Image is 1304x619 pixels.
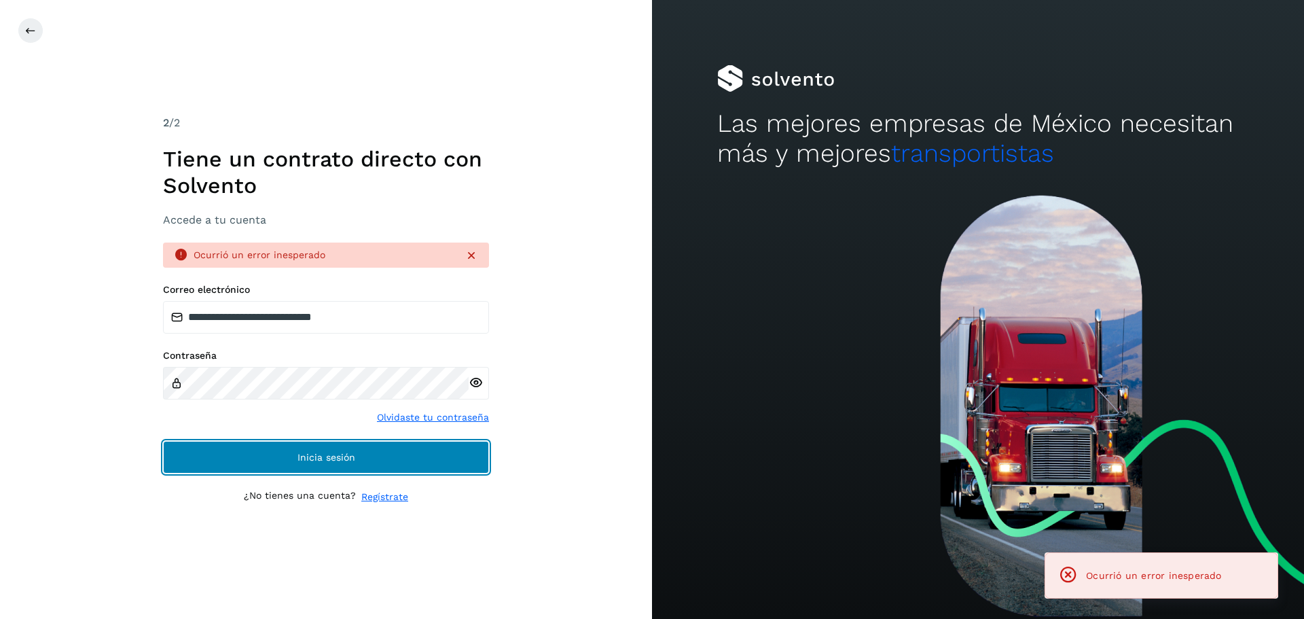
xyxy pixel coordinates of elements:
span: transportistas [891,139,1054,168]
h3: Accede a tu cuenta [163,213,489,226]
a: Regístrate [361,490,408,504]
div: /2 [163,115,489,131]
span: 2 [163,116,169,129]
button: Inicia sesión [163,441,489,474]
label: Correo electrónico [163,284,489,296]
p: ¿No tienes una cuenta? [244,490,356,504]
h2: Las mejores empresas de México necesitan más y mejores [717,109,1239,169]
label: Contraseña [163,350,489,361]
span: Inicia sesión [297,453,355,462]
a: Olvidaste tu contraseña [377,410,489,425]
div: Ocurrió un error inesperado [194,248,454,262]
span: Ocurrió un error inesperado [1086,570,1221,581]
h1: Tiene un contrato directo con Solvento [163,146,489,198]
